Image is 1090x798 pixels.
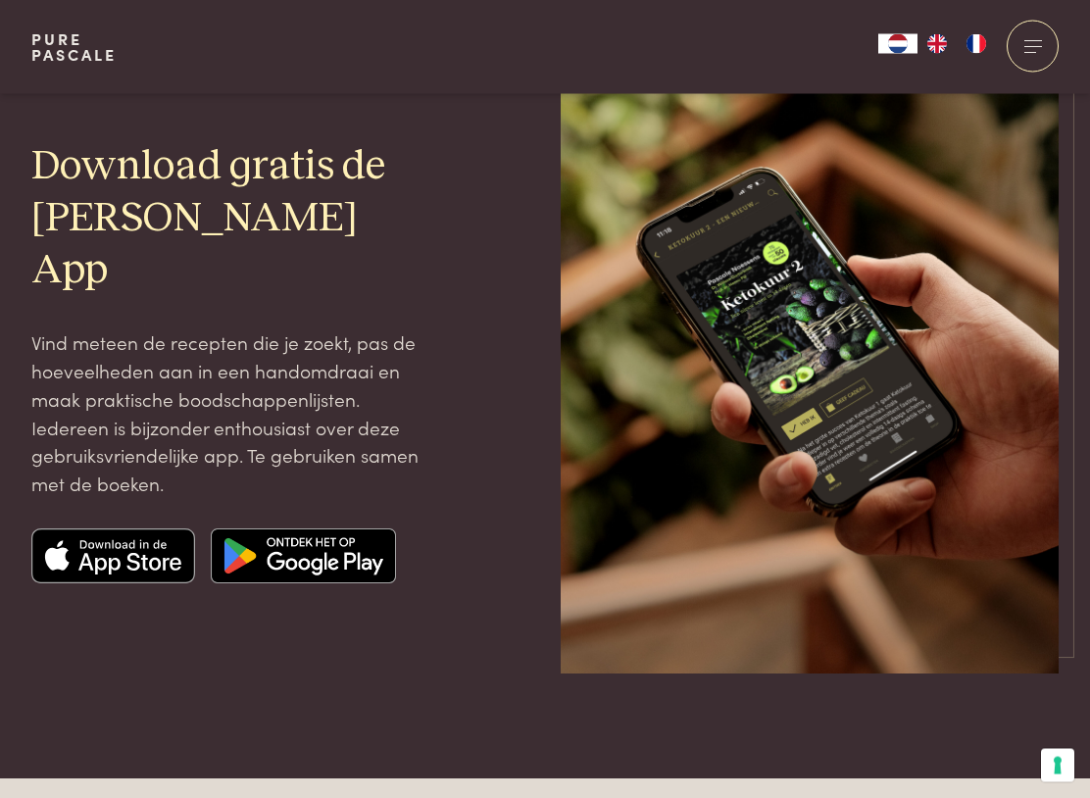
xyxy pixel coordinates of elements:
[211,529,396,584] img: Google app store
[1041,749,1074,782] button: Uw voorkeuren voor toestemming voor trackingtechnologieën
[878,34,996,54] aside: Language selected: Nederlands
[917,34,957,54] a: EN
[31,329,441,498] p: Vind meteen de recepten die je zoekt, pas de hoeveelheden aan in een handomdraai en maak praktisc...
[957,34,996,54] a: FR
[31,529,196,584] img: Apple app store
[878,34,917,54] a: NL
[31,31,117,63] a: PurePascale
[878,34,917,54] div: Language
[31,142,441,298] h2: Download gratis de [PERSON_NAME] App
[917,34,996,54] ul: Language list
[561,52,1059,674] img: iPhone Mockup 15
